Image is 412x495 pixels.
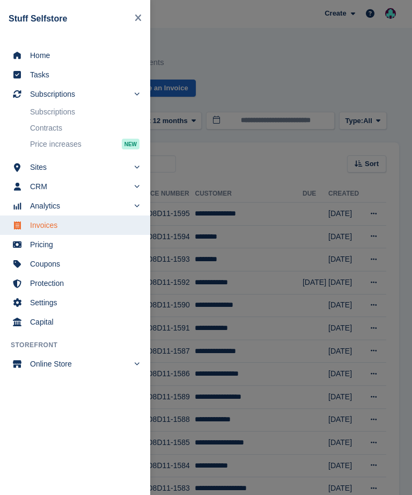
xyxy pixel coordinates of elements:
[30,48,134,63] span: Home
[30,104,139,119] a: Subscriptions
[122,139,139,149] div: NEW
[30,120,139,135] a: Contracts
[30,237,134,252] span: Pricing
[30,160,129,175] span: Sites
[30,295,134,310] span: Settings
[30,67,134,82] span: Tasks
[30,87,129,102] span: Subscriptions
[130,9,146,28] button: Close navigation
[30,198,129,213] span: Analytics
[30,137,139,152] a: Price increases NEW
[30,356,129,371] span: Online Store
[30,314,134,329] span: Capital
[11,340,150,350] span: Storefront
[30,139,82,149] span: Price increases
[30,276,134,291] span: Protection
[30,218,134,233] span: Invoices
[30,179,129,194] span: CRM
[9,12,130,25] div: Stuff Selfstore
[30,256,134,271] span: Coupons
